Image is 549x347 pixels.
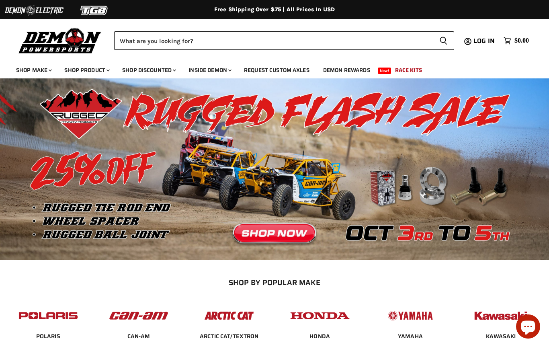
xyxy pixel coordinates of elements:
span: $0.00 [514,37,529,45]
a: Inside Demon [182,62,236,78]
img: POPULAR_MAKE_logo_1_adc20308-ab24-48c4-9fac-e3c1a623d575.jpg [107,304,170,328]
a: Race Kits [389,62,428,78]
img: POPULAR_MAKE_logo_4_4923a504-4bac-4306-a1be-165a52280178.jpg [289,304,351,328]
h2: SHOP BY POPULAR MAKE [10,278,539,287]
ul: Main menu [10,59,527,78]
input: Search [114,31,433,50]
form: Product [114,31,454,50]
img: Demon Powersports [16,26,104,55]
a: CAN-AM [127,333,150,340]
img: POPULAR_MAKE_logo_5_20258e7f-293c-4aac-afa8-159eaa299126.jpg [379,304,442,328]
a: Shop Make [10,62,57,78]
img: POPULAR_MAKE_logo_3_027535af-6171-4c5e-a9bc-f0eccd05c5d6.jpg [198,304,260,328]
a: ARCTIC CAT/TEXTRON [200,333,259,340]
a: HONDA [309,333,330,340]
img: POPULAR_MAKE_logo_6_76e8c46f-2d1e-4ecc-b320-194822857d41.jpg [469,304,532,328]
span: New! [378,68,391,74]
a: Shop Product [58,62,115,78]
button: Search [433,31,454,50]
a: Demon Rewards [317,62,376,78]
a: POLARIS [36,333,60,340]
a: Log in [470,37,500,45]
a: Shop Discounted [116,62,181,78]
a: $0.00 [500,35,533,47]
a: KAWASAKI [486,333,516,340]
span: Log in [473,36,495,46]
a: Request Custom Axles [238,62,315,78]
img: POPULAR_MAKE_logo_2_dba48cf1-af45-46d4-8f73-953a0f002620.jpg [17,304,80,328]
img: TGB Logo 2 [64,3,125,18]
img: Demon Electric Logo 2 [4,3,64,18]
a: YAMAHA [398,333,423,340]
inbox-online-store-chat: Shopify online store chat [514,314,543,341]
